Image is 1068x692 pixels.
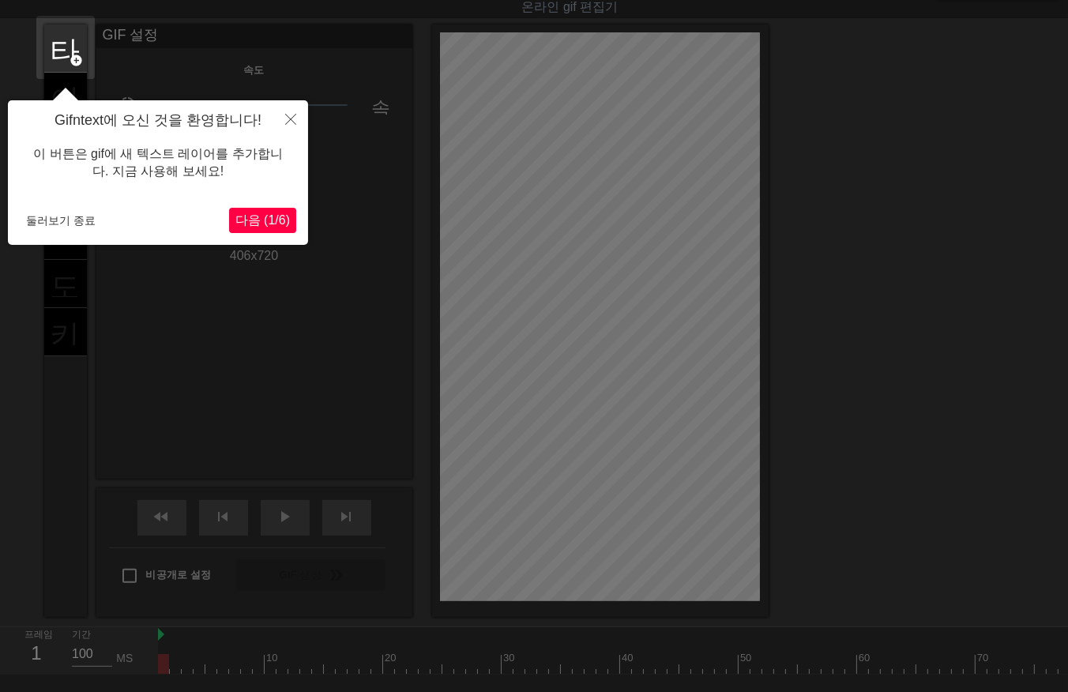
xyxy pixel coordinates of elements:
[229,208,296,233] button: 다음
[235,213,290,227] span: 다음 (1/6)
[20,130,296,197] div: 이 버튼은 gif에 새 텍스트 레이어를 추가합니다. 지금 사용해 보세요!
[273,100,308,137] button: 닫다
[20,112,296,130] h4: Gifntext에 오신 것을 환영합니다!
[20,209,102,232] button: 둘러보기 종료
